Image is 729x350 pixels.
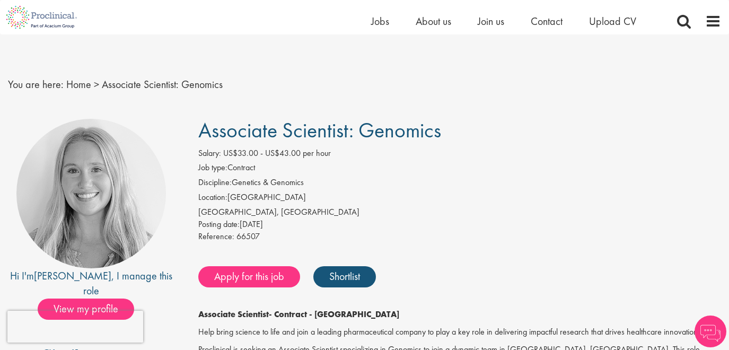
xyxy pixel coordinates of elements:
label: Job type: [198,162,227,174]
span: Associate Scientist: Genomics [102,77,223,91]
div: [GEOGRAPHIC_DATA], [GEOGRAPHIC_DATA] [198,206,721,218]
div: Hi I'm , I manage this role [8,268,174,299]
span: > [94,77,99,91]
iframe: reCAPTCHA [7,311,143,343]
li: Genetics & Genomics [198,177,721,191]
strong: - Contract - [GEOGRAPHIC_DATA] [269,309,399,320]
label: Salary: [198,147,221,160]
span: Associate Scientist: Genomics [198,117,441,144]
a: Jobs [371,14,389,28]
img: imeage of recruiter Shannon Briggs [16,119,166,268]
a: View my profile [38,301,145,314]
a: Upload CV [589,14,636,28]
a: Shortlist [313,266,376,287]
a: About us [416,14,451,28]
label: Reference: [198,231,234,243]
a: Contact [531,14,563,28]
span: View my profile [38,299,134,320]
span: 66507 [236,231,260,242]
a: Apply for this job [198,266,300,287]
a: Join us [478,14,504,28]
li: Contract [198,162,721,177]
strong: Associate Scientist [198,309,269,320]
div: [DATE] [198,218,721,231]
label: Discipline: [198,177,232,189]
label: Location: [198,191,227,204]
img: Chatbot [695,316,726,347]
span: US$33.00 - US$43.00 per hour [223,147,331,159]
li: [GEOGRAPHIC_DATA] [198,191,721,206]
p: Help bring science to life and join a leading pharmaceutical company to play a key role in delive... [198,326,721,338]
span: You are here: [8,77,64,91]
a: [PERSON_NAME] [34,269,111,283]
span: Posting date: [198,218,240,230]
a: breadcrumb link [66,77,91,91]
